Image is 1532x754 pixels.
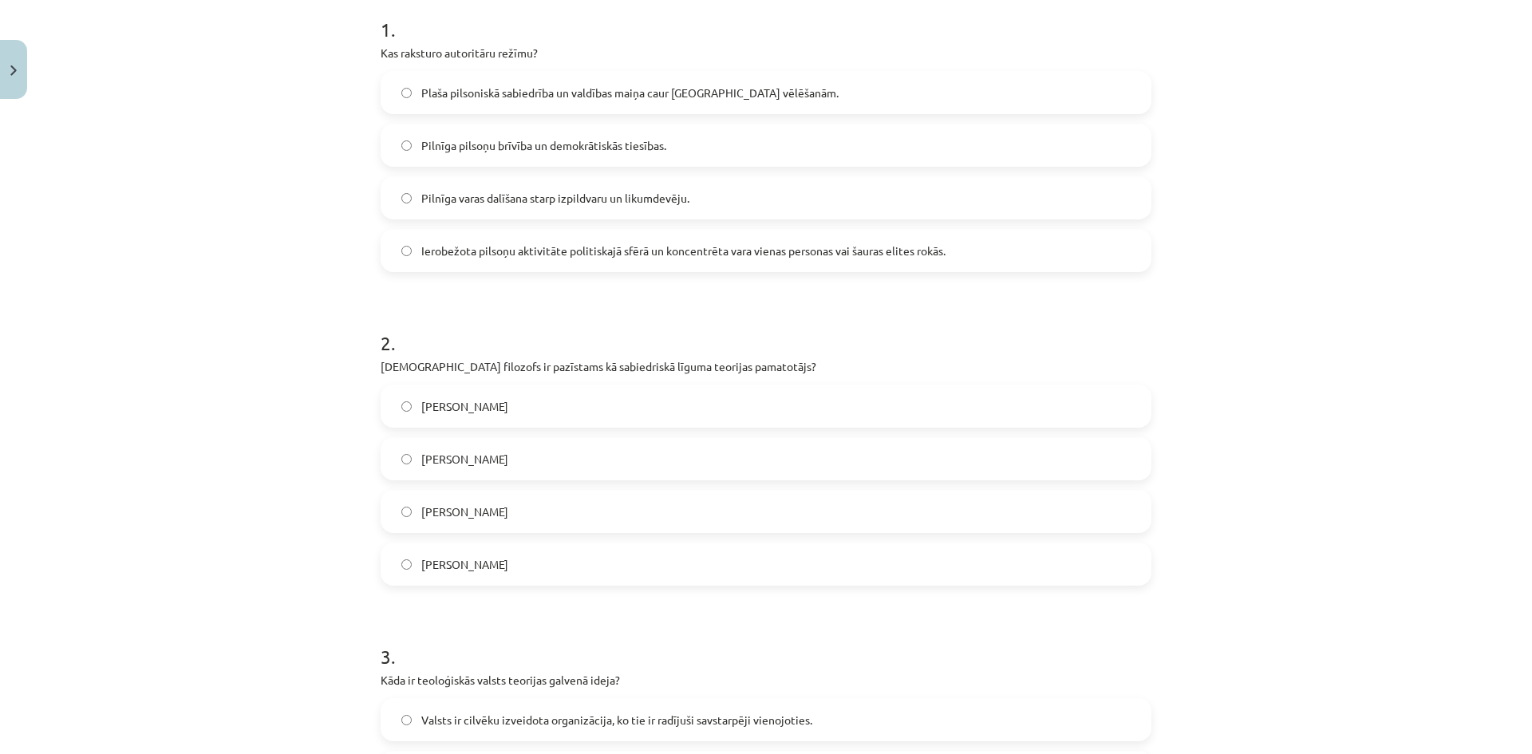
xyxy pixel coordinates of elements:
[401,193,412,203] input: Pilnīga varas dalīšana starp izpildvaru un likumdevēju.
[421,190,689,207] span: Pilnīga varas dalīšana starp izpildvaru un likumdevēju.
[421,85,839,101] span: Plaša pilsoniskā sabiedrība un valdības maiņa caur [GEOGRAPHIC_DATA] vēlēšanām.
[10,65,17,76] img: icon-close-lesson-0947bae3869378f0d4975bcd49f059093ad1ed9edebbc8119c70593378902aed.svg
[381,45,1151,61] p: Kas raksturo autoritāru režīmu?
[381,618,1151,667] h1: 3 .
[381,304,1151,353] h1: 2 .
[401,559,412,570] input: [PERSON_NAME]
[421,712,812,728] span: Valsts ir cilvēku izveidota organizācija, ko tie ir radījuši savstarpēji vienojoties.
[381,672,1151,689] p: Kāda ir teoloģiskās valsts teorijas galvenā ideja?
[421,398,508,415] span: [PERSON_NAME]
[381,358,1151,375] p: [DEMOGRAPHIC_DATA] filozofs ir pazīstams kā sabiedriskā līguma teorijas pamatotājs?
[401,88,412,98] input: Plaša pilsoniskā sabiedrība un valdības maiņa caur [GEOGRAPHIC_DATA] vēlēšanām.
[401,246,412,256] input: Ierobežota pilsoņu aktivitāte politiskajā sfērā un koncentrēta vara vienas personas vai šauras el...
[421,451,508,468] span: [PERSON_NAME]
[421,556,508,573] span: [PERSON_NAME]
[401,507,412,517] input: [PERSON_NAME]
[421,503,508,520] span: [PERSON_NAME]
[401,715,412,725] input: Valsts ir cilvēku izveidota organizācija, ko tie ir radījuši savstarpēji vienojoties.
[401,140,412,151] input: Pilnīga pilsoņu brīvība un demokrātiskās tiesības.
[421,137,666,154] span: Pilnīga pilsoņu brīvība un demokrātiskās tiesības.
[421,243,946,259] span: Ierobežota pilsoņu aktivitāte politiskajā sfērā un koncentrēta vara vienas personas vai šauras el...
[401,401,412,412] input: [PERSON_NAME]
[401,454,412,464] input: [PERSON_NAME]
